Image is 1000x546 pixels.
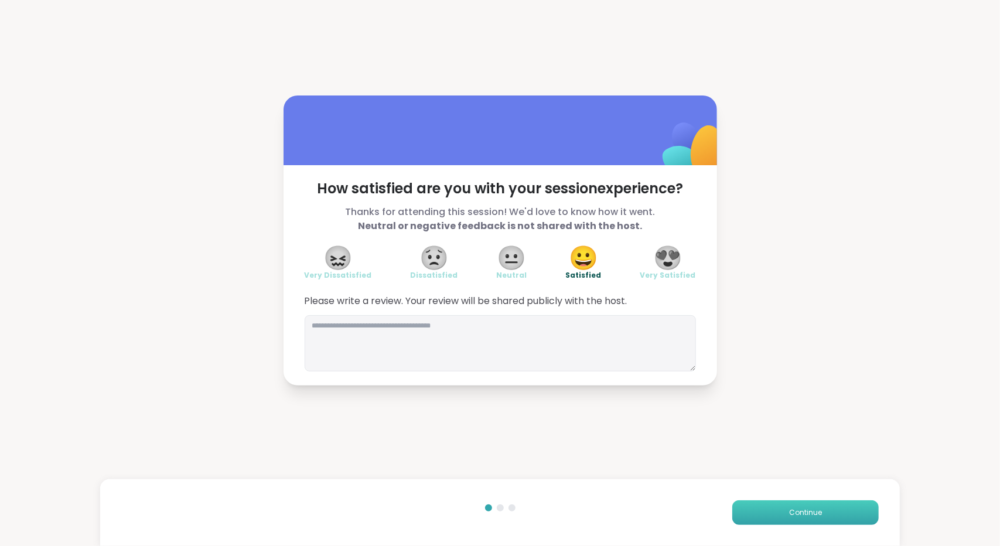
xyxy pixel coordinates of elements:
[305,271,372,280] span: Very Dissatisfied
[640,271,696,280] span: Very Satisfied
[497,247,527,268] span: 😐
[653,247,682,268] span: 😍
[635,92,752,209] img: ShareWell Logomark
[411,271,458,280] span: Dissatisfied
[305,179,696,198] span: How satisfied are you with your session experience?
[323,247,353,268] span: 😖
[732,500,879,525] button: Continue
[569,247,598,268] span: 😀
[358,219,642,233] b: Neutral or negative feedback is not shared with the host.
[566,271,602,280] span: Satisfied
[419,247,449,268] span: 😟
[789,507,822,518] span: Continue
[497,271,527,280] span: Neutral
[305,294,696,308] span: Please write a review. Your review will be shared publicly with the host.
[305,205,696,233] span: Thanks for attending this session! We'd love to know how it went.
